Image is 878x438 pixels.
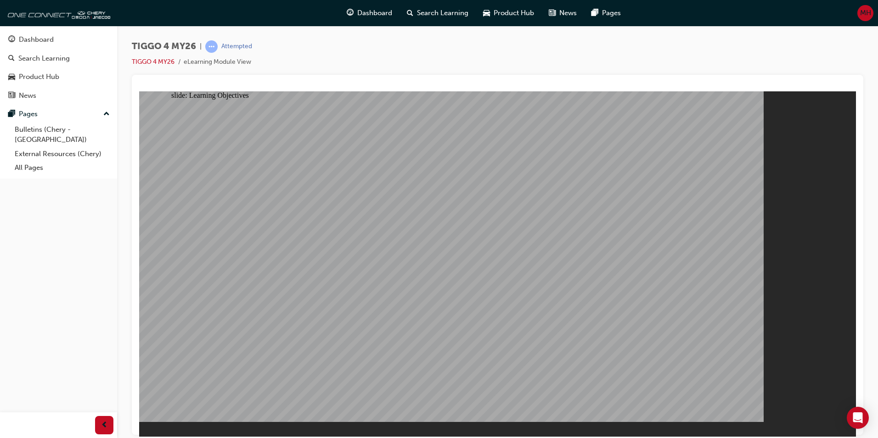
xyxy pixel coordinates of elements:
[602,8,621,18] span: Pages
[11,161,113,175] a: All Pages
[559,8,577,18] span: News
[11,123,113,147] a: Bulletins (Chery - [GEOGRAPHIC_DATA])
[184,57,251,67] li: eLearning Module View
[4,106,113,123] button: Pages
[221,42,252,51] div: Attempted
[476,4,541,22] a: car-iconProduct Hub
[5,4,110,22] img: oneconnect
[4,50,113,67] a: Search Learning
[847,407,869,429] div: Open Intercom Messenger
[8,73,15,81] span: car-icon
[8,92,15,100] span: news-icon
[4,29,113,106] button: DashboardSearch LearningProduct HubNews
[4,68,113,85] a: Product Hub
[8,110,15,118] span: pages-icon
[19,34,54,45] div: Dashboard
[357,8,392,18] span: Dashboard
[19,90,36,101] div: News
[857,5,873,21] button: MH
[860,8,871,18] span: MH
[132,58,174,66] a: TIGGO 4 MY26
[347,7,354,19] span: guage-icon
[494,8,534,18] span: Product Hub
[200,41,202,52] span: |
[8,36,15,44] span: guage-icon
[19,109,38,119] div: Pages
[8,55,15,63] span: search-icon
[339,4,400,22] a: guage-iconDashboard
[400,4,476,22] a: search-iconSearch Learning
[205,40,218,53] span: learningRecordVerb_ATTEMPT-icon
[483,7,490,19] span: car-icon
[103,108,110,120] span: up-icon
[132,41,196,52] span: TIGGO 4 MY26
[417,8,468,18] span: Search Learning
[19,72,59,82] div: Product Hub
[4,87,113,104] a: News
[541,4,584,22] a: news-iconNews
[11,147,113,161] a: External Resources (Chery)
[591,7,598,19] span: pages-icon
[584,4,628,22] a: pages-iconPages
[4,31,113,48] a: Dashboard
[549,7,556,19] span: news-icon
[407,7,413,19] span: search-icon
[101,420,108,431] span: prev-icon
[18,53,70,64] div: Search Learning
